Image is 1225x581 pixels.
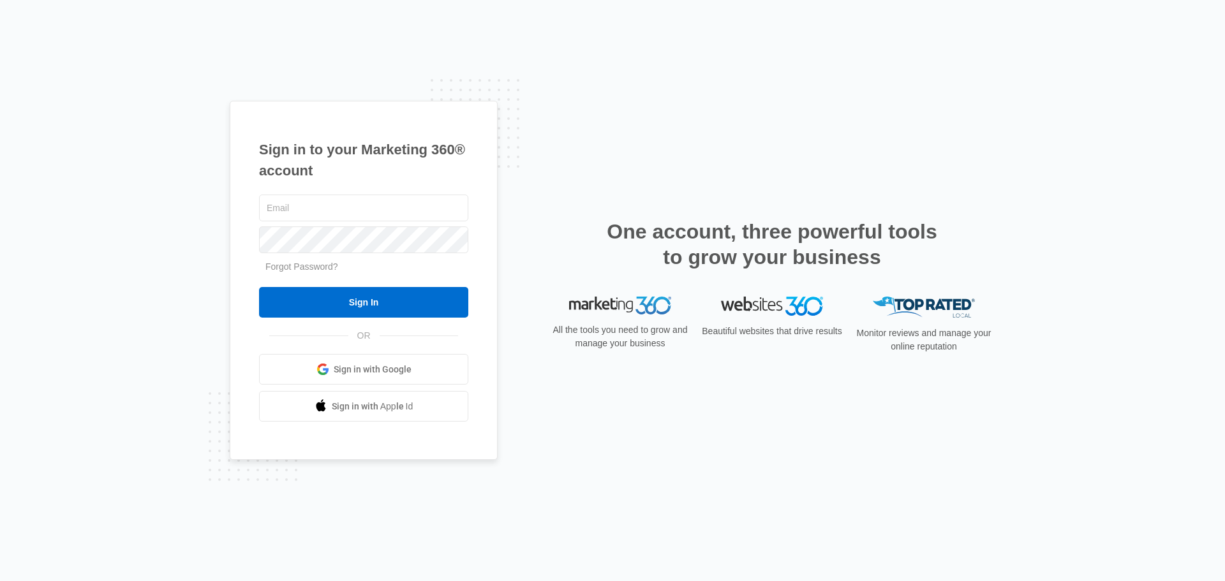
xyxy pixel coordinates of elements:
[873,297,975,318] img: Top Rated Local
[852,327,995,353] p: Monitor reviews and manage your online reputation
[721,297,823,315] img: Websites 360
[701,325,843,338] p: Beautiful websites that drive results
[259,391,468,422] a: Sign in with Apple Id
[265,261,338,272] a: Forgot Password?
[549,323,692,350] p: All the tools you need to grow and manage your business
[259,139,468,181] h1: Sign in to your Marketing 360® account
[603,219,941,270] h2: One account, three powerful tools to grow your business
[569,297,671,314] img: Marketing 360
[259,195,468,221] input: Email
[334,363,412,376] span: Sign in with Google
[259,354,468,385] a: Sign in with Google
[259,287,468,318] input: Sign In
[332,400,413,413] span: Sign in with Apple Id
[348,329,380,342] span: OR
